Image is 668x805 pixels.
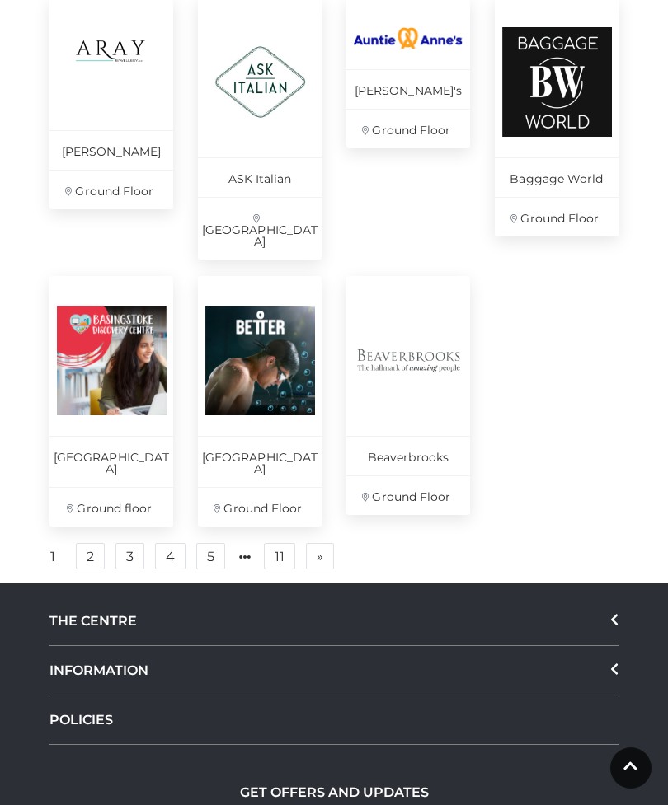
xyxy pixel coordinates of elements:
[346,69,470,109] p: [PERSON_NAME]'s
[40,544,65,570] a: 1
[196,543,225,569] a: 5
[346,109,470,148] p: Ground Floor
[198,276,322,527] a: [GEOGRAPHIC_DATA] Ground Floor
[198,157,322,197] p: ASK Italian
[155,543,186,569] a: 4
[49,597,619,646] div: THE CENTRE
[240,784,429,800] h2: GET OFFERS AND UPDATES
[115,543,144,569] a: 3
[495,197,619,236] p: Ground Floor
[317,550,323,562] span: »
[76,543,105,569] a: 2
[264,543,295,569] a: 11
[495,157,619,197] p: Baggage World
[49,276,173,527] a: [GEOGRAPHIC_DATA] Ground floor
[306,543,334,569] a: Next
[49,170,173,209] p: Ground Floor
[346,436,470,475] p: Beaverbrooks
[198,436,322,487] p: [GEOGRAPHIC_DATA]
[346,475,470,515] p: Ground Floor
[198,197,322,260] p: [GEOGRAPHIC_DATA]
[49,487,173,527] p: Ground floor
[198,487,322,527] p: Ground Floor
[346,276,470,515] a: Beaverbrooks Ground Floor
[49,130,173,170] p: [PERSON_NAME]
[49,646,619,695] div: INFORMATION
[49,695,619,745] a: POLICIES
[49,436,173,487] p: [GEOGRAPHIC_DATA]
